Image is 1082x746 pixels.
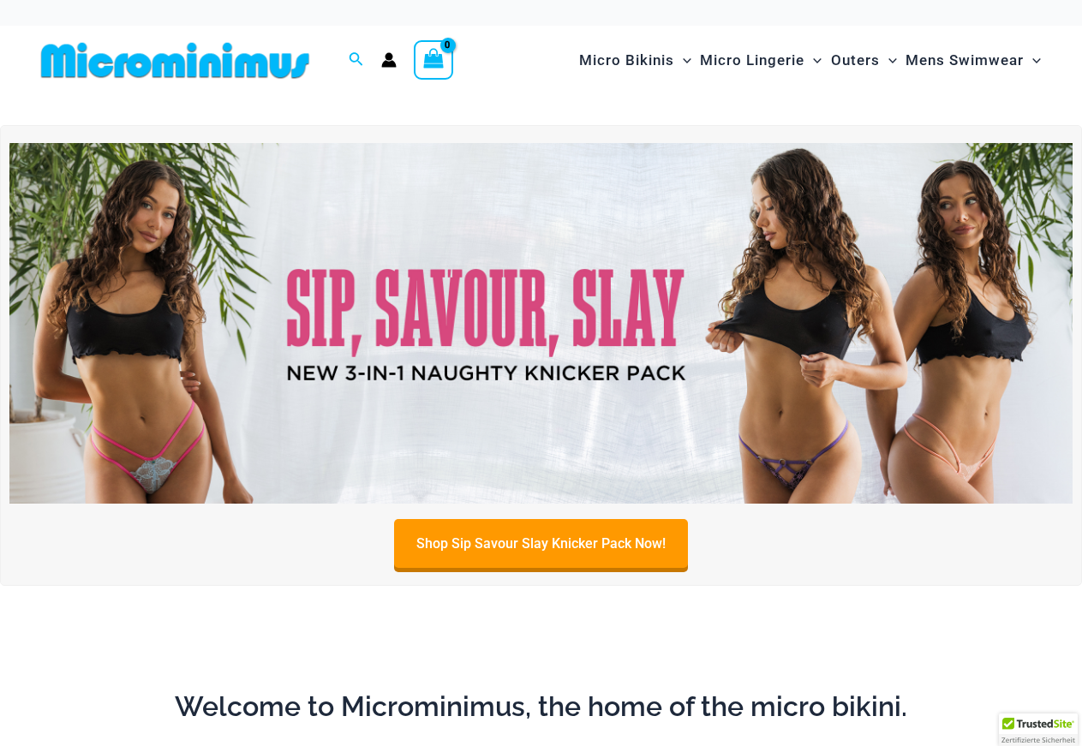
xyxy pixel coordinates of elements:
h2: Welcome to Microminimus, the home of the micro bikini. [47,689,1035,725]
a: Micro BikinisMenu ToggleMenu Toggle [575,34,696,87]
span: Micro Lingerie [700,39,804,82]
nav: Site Navigation [572,32,1048,89]
span: Micro Bikinis [579,39,674,82]
a: Micro LingerieMenu ToggleMenu Toggle [696,34,826,87]
span: Mens Swimwear [906,39,1024,82]
a: Account icon link [381,52,397,68]
a: Shop Sip Savour Slay Knicker Pack Now! [394,519,688,568]
a: Mens SwimwearMenu ToggleMenu Toggle [901,34,1045,87]
a: Search icon link [349,50,364,71]
span: Menu Toggle [674,39,691,82]
span: Menu Toggle [1024,39,1041,82]
span: Outers [831,39,880,82]
div: TrustedSite Certified [999,713,1078,746]
a: View Shopping Cart, empty [414,40,453,80]
span: Menu Toggle [804,39,822,82]
img: Sip Savour Slay Knicker Pack [9,143,1073,504]
span: Menu Toggle [880,39,897,82]
img: MM SHOP LOGO FLAT [34,41,316,80]
a: OutersMenu ToggleMenu Toggle [827,34,901,87]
